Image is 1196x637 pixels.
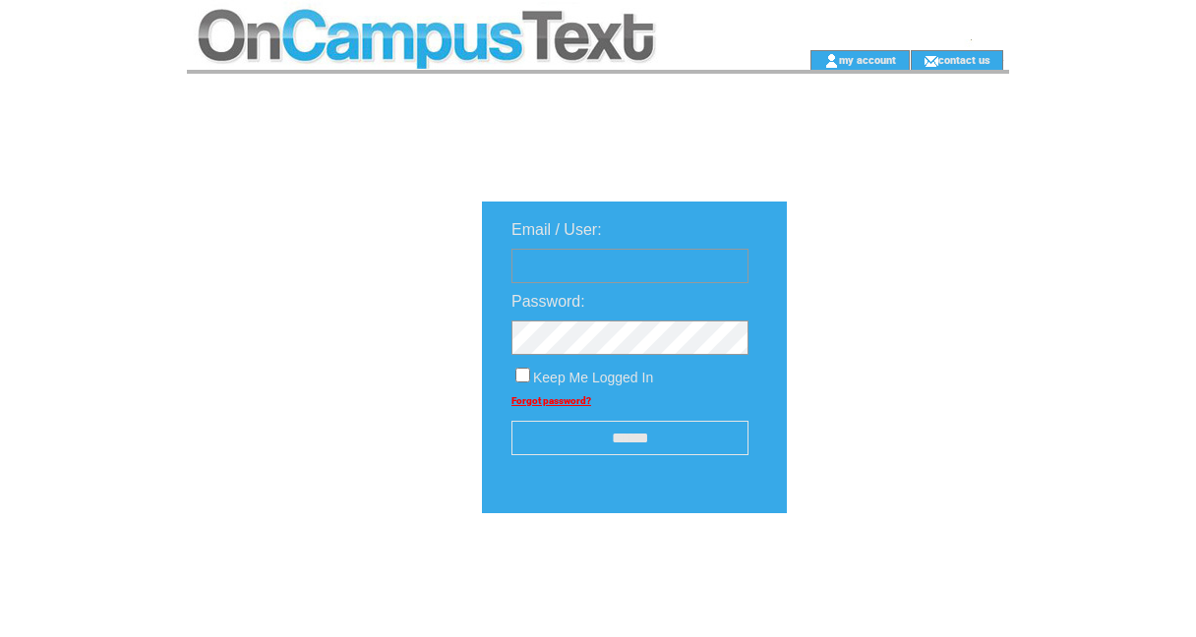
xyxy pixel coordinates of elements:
[938,53,990,66] a: contact us
[511,293,585,310] span: Password:
[924,53,938,69] img: contact_us_icon.gif;jsessionid=AAA2F51171DB4F2B21DD1065CDF825AE
[511,395,591,406] a: Forgot password?
[839,53,896,66] a: my account
[511,221,602,238] span: Email / User:
[533,370,653,385] span: Keep Me Logged In
[824,53,839,69] img: account_icon.gif;jsessionid=AAA2F51171DB4F2B21DD1065CDF825AE
[844,562,942,587] img: transparent.png;jsessionid=AAA2F51171DB4F2B21DD1065CDF825AE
